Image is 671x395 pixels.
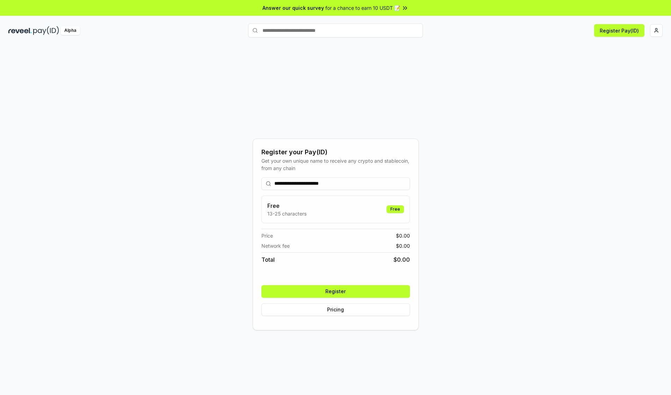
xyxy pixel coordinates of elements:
[262,4,324,12] span: Answer our quick survey
[261,242,290,249] span: Network fee
[261,303,410,316] button: Pricing
[394,255,410,264] span: $ 0.00
[33,26,59,35] img: pay_id
[8,26,32,35] img: reveel_dark
[60,26,80,35] div: Alpha
[396,242,410,249] span: $ 0.00
[261,147,410,157] div: Register your Pay(ID)
[261,255,275,264] span: Total
[261,157,410,172] div: Get your own unique name to receive any crypto and stablecoin, from any chain
[261,285,410,298] button: Register
[396,232,410,239] span: $ 0.00
[594,24,644,37] button: Register Pay(ID)
[325,4,400,12] span: for a chance to earn 10 USDT 📝
[387,205,404,213] div: Free
[267,210,306,217] p: 13-25 characters
[267,202,306,210] h3: Free
[261,232,273,239] span: Price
